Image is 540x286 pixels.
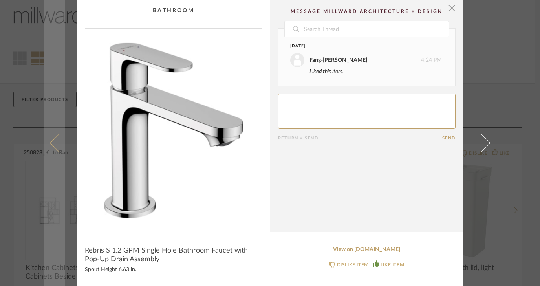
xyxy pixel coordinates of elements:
img: dbf9ba7d-e452-45f5-bae1-14a9182bdee5_1000x1000.jpg [85,29,262,232]
div: 0 [85,29,262,232]
a: View on [DOMAIN_NAME] [278,246,456,253]
input: Search Thread [303,21,449,37]
span: Rebris S 1.2 GPM Single Hole Bathroom Faucet with Pop-Up Drain Assembly [85,246,262,264]
div: Liked this item. [309,67,442,76]
div: [DATE] [290,43,427,49]
button: Send [442,136,456,141]
div: DISLIKE ITEM [337,261,369,269]
div: Return = Send [278,136,442,141]
div: 4:24 PM [290,53,442,67]
div: Spout Height 6.63 in. [85,267,262,273]
div: Fang-[PERSON_NAME] [309,56,367,64]
div: LIKE ITEM [381,261,404,269]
